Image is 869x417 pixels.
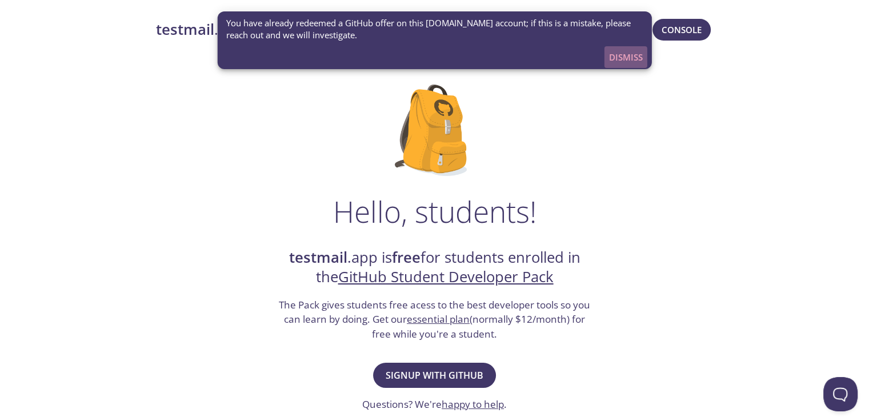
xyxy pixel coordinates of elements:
[156,19,214,39] strong: testmail
[278,248,592,287] h2: .app is for students enrolled in the
[395,85,474,176] img: github-student-backpack.png
[226,17,643,42] span: You have already redeemed a GitHub offer on this [DOMAIN_NAME] account; if this is a mistake, ple...
[442,398,504,411] a: happy to help
[662,22,702,37] span: Console
[604,46,647,68] button: Dismiss
[373,363,496,388] button: Signup with GitHub
[609,50,643,65] span: Dismiss
[289,247,347,267] strong: testmail
[362,397,507,412] h3: Questions? We're .
[156,20,471,39] a: testmail.app
[407,312,470,326] a: essential plan
[333,194,536,228] h1: Hello, students!
[823,377,858,411] iframe: Help Scout Beacon - Open
[386,367,483,383] span: Signup with GitHub
[652,19,711,41] button: Console
[392,247,421,267] strong: free
[338,267,554,287] a: GitHub Student Developer Pack
[278,298,592,342] h3: The Pack gives students free acess to the best developer tools so you can learn by doing. Get our...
